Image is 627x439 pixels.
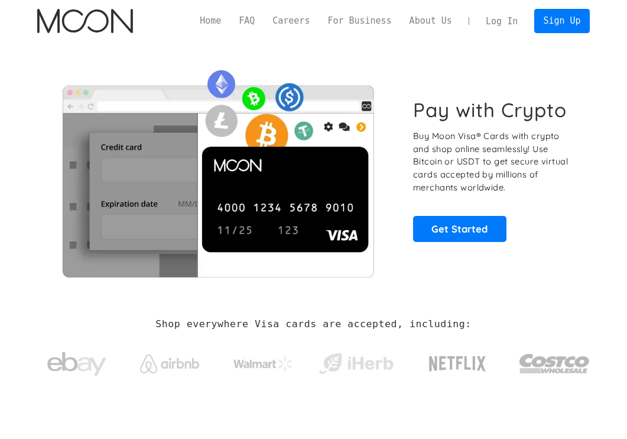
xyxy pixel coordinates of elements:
[401,14,461,28] a: About Us
[519,332,589,389] a: Costco
[477,9,527,33] a: Log In
[317,338,395,383] a: iHerb
[37,63,398,277] img: Moon Cards let you spend your crypto anywhere Visa is accepted.
[413,98,567,122] h1: Pay with Crypto
[413,216,506,243] a: Get Started
[519,344,589,383] img: Costco
[428,349,487,379] img: Netflix
[131,343,209,379] a: Airbnb
[317,350,395,377] img: iHerb
[37,334,116,389] a: ebay
[191,14,230,28] a: Home
[264,14,319,28] a: Careers
[534,9,589,33] a: Sign Up
[37,9,133,33] img: Moon Logo
[233,357,293,371] img: Walmart
[410,337,504,385] a: Netflix
[224,345,303,377] a: Walmart
[413,130,578,194] p: Buy Moon Visa® Cards with crypto and shop online seamlessly! Use Bitcoin or USDT to get secure vi...
[47,346,106,383] img: ebay
[140,354,199,373] img: Airbnb
[37,9,133,33] a: home
[319,14,400,28] a: For Business
[155,318,471,330] h2: Shop everywhere Visa cards are accepted, including:
[230,14,264,28] a: FAQ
